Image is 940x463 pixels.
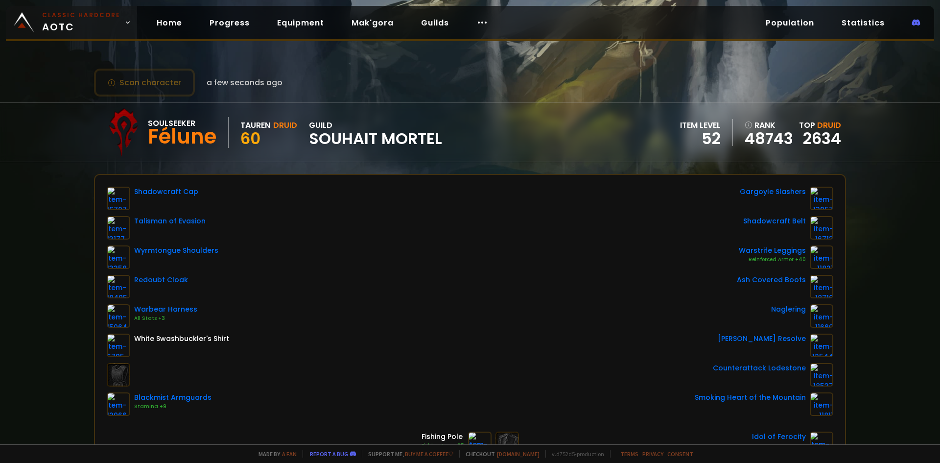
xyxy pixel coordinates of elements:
[282,450,297,458] a: a fan
[42,11,120,20] small: Classic Hardcore
[497,450,540,458] a: [DOMAIN_NAME]
[468,432,492,455] img: item-6256
[107,334,130,357] img: item-6795
[713,363,806,373] div: Counterattack Lodestone
[695,392,806,403] div: Smoking Heart of the Mountain
[134,304,197,315] div: Warbear Harness
[207,76,282,89] span: a few seconds ago
[810,275,833,298] img: item-18716
[745,119,793,131] div: rank
[134,403,211,411] div: Stamina +9
[771,304,806,315] div: Naglering
[269,13,332,33] a: Equipment
[107,245,130,269] img: item-13358
[107,216,130,240] img: item-13177
[310,450,348,458] a: Report a bug
[413,13,457,33] a: Guilds
[810,432,833,455] img: item-22397
[810,363,833,387] img: item-18537
[834,13,893,33] a: Statistics
[680,131,721,146] div: 52
[810,245,833,269] img: item-11821
[240,119,270,131] div: Tauren
[810,187,833,210] img: item-13957
[803,127,841,149] a: 2634
[758,13,822,33] a: Population
[309,119,442,146] div: guild
[459,450,540,458] span: Checkout
[309,131,442,146] span: Souhait Mortel
[545,450,604,458] span: v. d752d5 - production
[422,442,464,450] div: Fishing Lure +25
[740,187,806,197] div: Gargoyle Slashers
[642,450,663,458] a: Privacy
[422,432,464,442] div: Fishing Pole
[149,13,190,33] a: Home
[273,119,297,131] div: Druid
[42,11,120,34] span: AOTC
[718,334,806,344] div: [PERSON_NAME] Resolve
[107,187,130,210] img: item-16707
[148,117,216,129] div: Soulseeker
[799,119,841,131] div: Top
[752,432,806,442] div: Idol of Ferocity
[737,275,806,285] div: Ash Covered Boots
[134,275,188,285] div: Redoubt Cloak
[810,216,833,240] img: item-16713
[134,245,218,256] div: Wyrmtongue Shoulders
[739,245,806,256] div: Warstrife Leggings
[667,450,693,458] a: Consent
[817,120,841,131] span: Druid
[810,334,833,357] img: item-12544
[405,450,453,458] a: Buy me a coffee
[148,129,216,144] div: Félune
[134,334,229,344] div: White Swashbuckler's Shirt
[107,392,130,416] img: item-12966
[745,131,793,146] a: 48743
[107,275,130,298] img: item-18495
[6,6,137,39] a: Classic HardcoreAOTC
[134,216,206,226] div: Talisman of Evasion
[253,450,297,458] span: Made by
[107,304,130,328] img: item-15064
[680,119,721,131] div: item level
[134,392,211,403] div: Blackmist Armguards
[810,392,833,416] img: item-11811
[240,127,260,149] span: 60
[810,304,833,328] img: item-11669
[94,69,195,97] button: Scan character
[134,315,197,322] div: All Stats +3
[362,450,453,458] span: Support me,
[344,13,401,33] a: Mak'gora
[134,187,198,197] div: Shadowcraft Cap
[743,216,806,226] div: Shadowcraft Belt
[202,13,258,33] a: Progress
[739,256,806,264] div: Reinforced Armor +40
[620,450,638,458] a: Terms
